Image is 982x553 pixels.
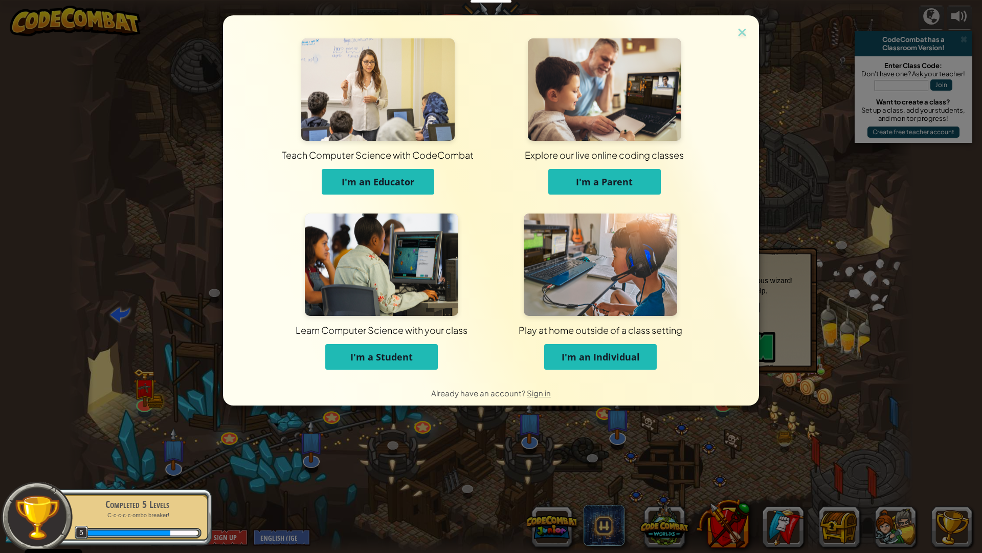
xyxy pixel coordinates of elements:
span: 5 [75,526,88,540]
span: I'm an Educator [342,176,414,188]
button: I'm a Student [325,344,438,370]
button: I'm a Parent [548,169,661,195]
img: For Educators [301,38,455,141]
img: trophy.png [14,494,60,541]
img: For Students [305,214,458,316]
div: Explore our live online coding classes [341,148,867,161]
img: close icon [735,26,749,41]
span: I'm an Individual [562,351,640,363]
div: Completed 5 Levels [73,497,202,512]
p: C-c-c-c-c-ombo breaker! [73,512,202,519]
button: I'm an Individual [544,344,657,370]
span: I'm a Student [350,351,413,363]
div: Play at home outside of a class setting [349,324,852,336]
span: Already have an account? [431,388,527,398]
a: Sign in [527,388,551,398]
img: For Individuals [524,214,677,316]
button: I'm an Educator [322,169,434,195]
img: For Parents [528,38,681,141]
span: I'm a Parent [576,176,633,188]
